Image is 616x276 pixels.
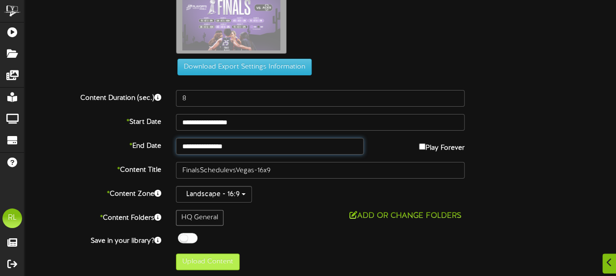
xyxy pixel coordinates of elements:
input: Play Forever [419,143,425,150]
button: Landscape - 16:9 [176,186,252,203]
input: Title of this Content [176,162,465,179]
label: Content Zone [17,186,169,199]
label: Content Folders [17,210,169,223]
div: RL [2,208,22,228]
label: Start Date [17,114,169,127]
button: Add or Change Folders [346,210,465,222]
label: Content Duration (sec.) [17,90,169,103]
button: Download Export Settings Information [177,59,312,75]
label: Save in your library? [17,233,169,246]
label: End Date [17,138,169,151]
label: Content Title [17,162,169,175]
label: Play Forever [419,138,465,153]
div: HQ General [176,210,223,226]
a: Download Export Settings Information [172,64,312,71]
button: Upload Content [176,253,240,270]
